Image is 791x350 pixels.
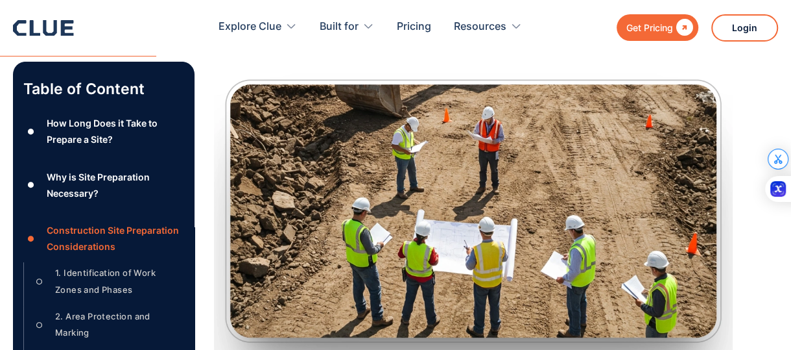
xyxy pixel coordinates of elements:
a: Login [711,14,778,42]
div: 1. Identification of Work Zones and Phases [55,265,174,297]
div: ○ [32,315,47,334]
div: ● [23,229,39,248]
div: Explore Clue [218,6,297,47]
div: Resources [454,6,506,47]
div: Resources [454,6,522,47]
div: Built for [320,6,374,47]
div: Built for [320,6,359,47]
div: 2. Area Protection and Marking [55,308,174,341]
div: Explore Clue [218,6,281,47]
a: Pricing [397,6,431,47]
p: Table of Content [23,79,184,99]
a: ●Construction Site Preparation Considerations [23,222,184,255]
div: Get Pricing [626,19,673,36]
a: ○2. Area Protection and Marking [32,308,174,341]
div: How Long Does it Take to Prepare a Site? [47,115,184,147]
a: ●Why is Site Preparation Necessary? [23,169,184,201]
div: ○ [32,272,47,292]
div: ● [23,122,39,142]
div: ● [23,175,39,195]
a: ○1. Identification of Work Zones and Phases [32,265,174,297]
a: ●How Long Does it Take to Prepare a Site? [23,115,184,147]
div:  [673,19,693,36]
div: Why is Site Preparation Necessary? [47,169,184,201]
a: Get Pricing [617,14,698,41]
div: Construction Site Preparation Considerations [47,222,184,255]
